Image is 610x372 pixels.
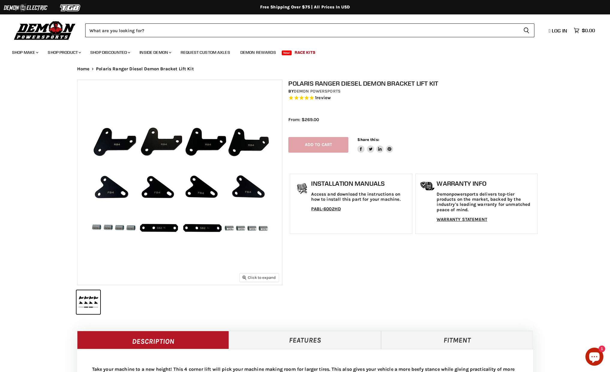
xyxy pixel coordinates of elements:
[236,46,281,59] a: Demon Rewards
[294,89,341,94] a: Demon Powersports
[357,137,393,153] aside: Share this:
[43,46,85,59] a: Shop Product
[85,23,518,37] input: Search
[65,66,545,72] nav: Breadcrumbs
[288,80,539,87] h1: Polaris Ranger Diesel Demon Bracket Lift Kit
[437,217,487,222] a: WARRANTY STATEMENT
[176,46,235,59] a: Request Custom Axles
[240,273,279,282] button: Click to expand
[77,80,282,285] img: IMAGE
[77,331,229,349] a: Description
[311,206,341,212] a: PABL-6002HD
[77,66,90,72] a: Home
[420,181,435,191] img: warranty-icon.png
[311,192,409,202] p: Access and download the instructions on how to install this part for your machine.
[317,95,331,100] span: review
[282,50,292,55] span: New!
[77,290,100,314] button: IMAGE thumbnail
[85,23,534,37] form: Product
[437,180,534,187] h1: Warranty Info
[295,181,310,197] img: install_manual-icon.png
[315,95,331,100] span: 1 reviews
[229,331,381,349] a: Features
[96,66,194,72] span: Polaris Ranger Diesel Demon Bracket Lift Kit
[288,88,539,95] div: by
[546,28,571,33] a: Log in
[3,2,48,14] img: Demon Electric Logo 2
[357,137,379,142] span: Share this:
[571,26,598,35] a: $0.00
[437,192,534,212] p: Demonpowersports delivers top-tier products on the market, backed by the industry's leading warra...
[242,275,276,280] span: Click to expand
[86,46,134,59] a: Shop Discounted
[584,348,605,367] inbox-online-store-chat: Shopify online store chat
[65,5,545,10] div: Free Shipping Over $75 | All Prices In USD
[311,180,409,187] h1: Installation Manuals
[8,44,593,59] ul: Main menu
[288,117,319,122] span: From: $269.00
[135,46,175,59] a: Inside Demon
[290,46,320,59] a: Race Kits
[288,95,539,101] span: Rated 5.0 out of 5 stars 1 reviews
[48,2,93,14] img: TGB Logo 2
[582,28,595,33] span: $0.00
[8,46,42,59] a: Shop Make
[518,23,534,37] button: Search
[12,20,78,41] img: Demon Powersports
[552,28,567,34] span: Log in
[381,331,533,349] a: Fitment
